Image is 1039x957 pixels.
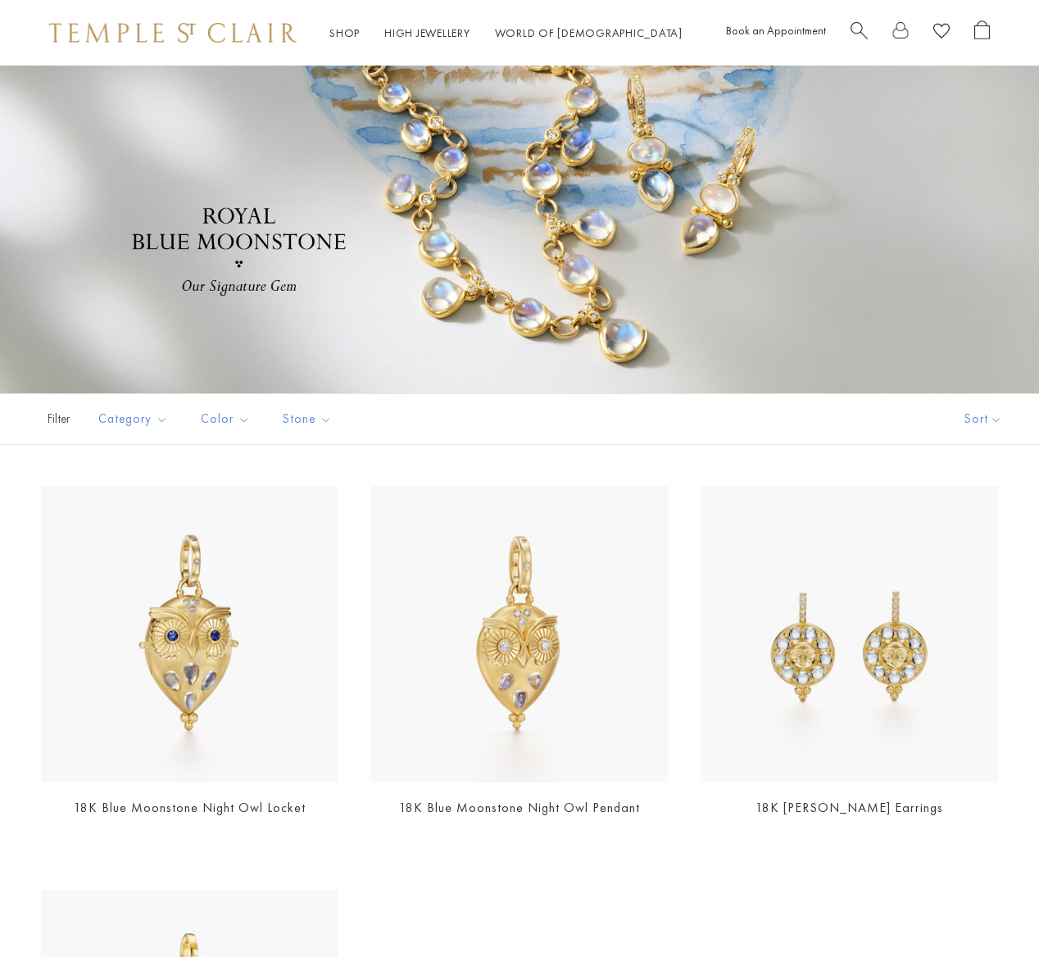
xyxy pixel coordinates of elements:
a: E34861-LUNAHABME34861-LUNAHABM [701,486,998,783]
img: Temple St. Clair [49,23,297,43]
a: World of [DEMOGRAPHIC_DATA]World of [DEMOGRAPHIC_DATA] [495,25,683,40]
nav: Main navigation [329,23,683,43]
span: Stone [274,409,344,429]
span: Color [193,409,262,429]
img: P34614-OWLOCBM [41,486,338,783]
button: Category [86,401,180,438]
a: 18K [PERSON_NAME] Earrings [755,799,943,816]
a: Open Shopping Bag [974,20,990,46]
img: E34861-LUNAHABM [701,486,998,783]
button: Color [188,401,262,438]
img: P34115-OWLBM [371,486,669,783]
a: View Wishlist [933,20,950,46]
a: 18K Blue Moonstone Night Owl Locket [74,799,306,816]
a: High JewelleryHigh Jewellery [384,25,470,40]
a: P34115-OWLBMP34115-OWLBM [371,486,669,783]
span: Category [90,409,180,429]
a: Book an Appointment [726,23,826,38]
a: 18K Blue Moonstone Night Owl Pendant [399,799,640,816]
a: P34614-OWLOCBMP34614-OWLOCBM [41,486,338,783]
button: Stone [270,401,344,438]
a: ShopShop [329,25,360,40]
button: Show sort by [928,394,1039,444]
a: Search [851,20,868,46]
